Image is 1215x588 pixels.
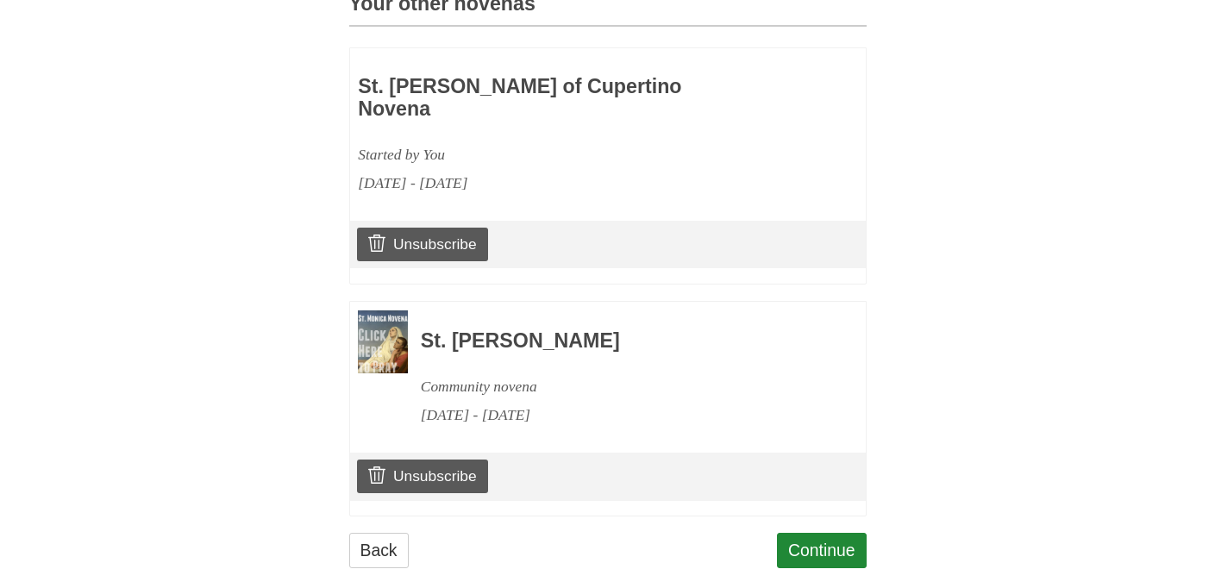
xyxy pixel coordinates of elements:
a: Continue [777,533,867,568]
img: Novena image [358,310,408,373]
h3: St. [PERSON_NAME] of Cupertino Novena [358,76,756,120]
div: [DATE] - [DATE] [358,169,756,197]
h3: St. [PERSON_NAME] [421,330,819,353]
div: [DATE] - [DATE] [421,401,819,429]
a: Unsubscribe [357,228,487,260]
a: Back [349,533,409,568]
div: Community novena [421,372,819,401]
a: Unsubscribe [357,460,487,492]
div: Started by You [358,141,756,169]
